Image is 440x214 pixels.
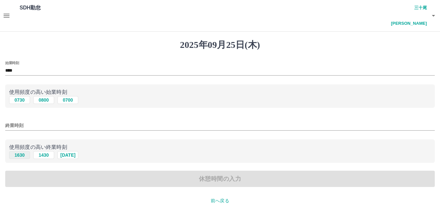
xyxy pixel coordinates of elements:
button: [DATE] [57,151,78,159]
p: 使用頻度の高い始業時刻 [9,88,431,96]
button: 0730 [9,96,30,104]
button: 1630 [9,151,30,159]
button: 0800 [33,96,54,104]
button: 0700 [57,96,78,104]
h1: 2025年09月25日(木) [5,39,435,50]
button: 1430 [33,151,54,159]
label: 始業時刻 [5,60,19,65]
p: 前へ戻る [5,197,435,204]
p: 使用頻度の高い終業時刻 [9,143,431,151]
